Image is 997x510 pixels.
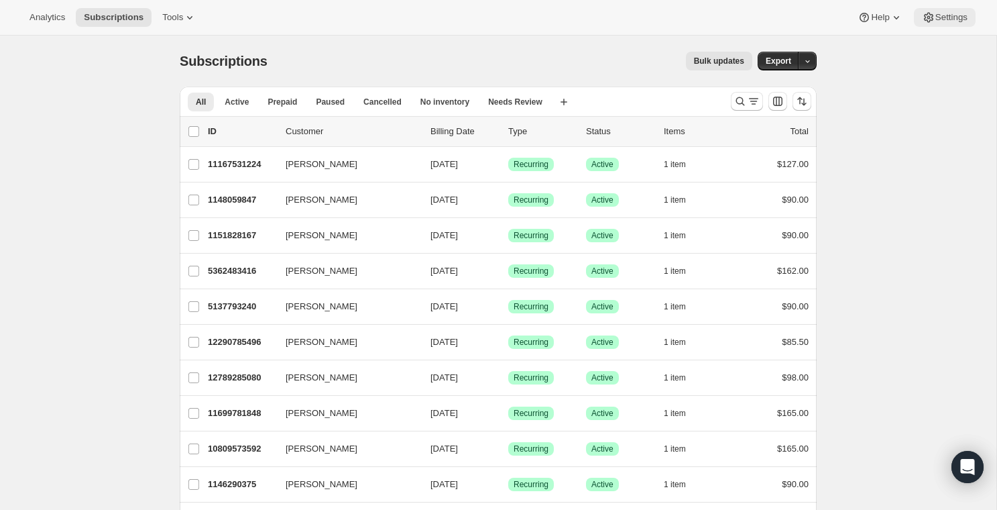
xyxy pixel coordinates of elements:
span: Active [591,266,613,276]
span: [DATE] [430,195,458,205]
span: Recurring [514,337,548,348]
button: 1 item [664,262,701,280]
div: Open Intercom Messenger [951,451,984,483]
button: [PERSON_NAME] [278,260,412,282]
span: $90.00 [782,479,809,489]
p: 5137793240 [208,300,275,313]
span: $90.00 [782,301,809,311]
span: [DATE] [430,479,458,489]
span: Settings [935,12,967,23]
span: Analytics [30,12,65,23]
span: [DATE] [430,159,458,169]
button: 1 item [664,440,701,458]
span: Subscriptions [180,54,268,68]
span: [DATE] [430,372,458,382]
p: 10809573592 [208,442,275,456]
button: Settings [914,8,976,27]
button: Create new view [553,93,575,111]
button: [PERSON_NAME] [278,225,412,246]
button: Subscriptions [76,8,152,27]
button: 1 item [664,333,701,352]
button: Tools [154,8,204,27]
span: 1 item [664,230,686,241]
span: $90.00 [782,230,809,240]
p: 11699781848 [208,407,275,420]
p: 12290785496 [208,336,275,349]
span: Paused [316,97,345,107]
div: IDCustomerBilling DateTypeStatusItemsTotal [208,125,809,138]
span: Subscriptions [84,12,143,23]
button: Bulk updates [686,52,752,70]
span: [PERSON_NAME] [286,300,357,313]
span: [PERSON_NAME] [286,371,357,385]
span: [PERSON_NAME] [286,336,357,349]
span: Active [591,230,613,241]
span: Recurring [514,444,548,454]
span: Active [591,444,613,454]
button: 1 item [664,297,701,316]
p: Billing Date [430,125,497,138]
button: 1 item [664,191,701,209]
p: Status [586,125,653,138]
span: 1 item [664,408,686,419]
span: Active [591,337,613,348]
span: Needs Review [488,97,542,107]
span: $98.00 [782,372,809,382]
span: Cancelled [363,97,402,107]
span: [DATE] [430,444,458,454]
div: 12290785496[PERSON_NAME][DATE]SuccessRecurringSuccessActive1 item$85.50 [208,333,809,352]
span: [DATE] [430,266,458,276]
span: 1 item [664,301,686,312]
p: 12789285080 [208,371,275,385]
p: ID [208,125,275,138]
p: 1146290375 [208,478,275,491]
span: Active [591,479,613,490]
button: [PERSON_NAME] [278,403,412,424]
button: Customize table column order and visibility [768,92,787,111]
span: Recurring [514,230,548,241]
span: [PERSON_NAME] [286,264,357,278]
button: Help [849,8,911,27]
span: Recurring [514,408,548,419]
button: 1 item [664,155,701,174]
span: $85.50 [782,337,809,347]
div: 1146290375[PERSON_NAME][DATE]SuccessRecurringSuccessActive1 item$90.00 [208,475,809,494]
div: 5362483416[PERSON_NAME][DATE]SuccessRecurringSuccessActive1 item$162.00 [208,262,809,280]
button: [PERSON_NAME] [278,438,412,460]
span: [DATE] [430,230,458,240]
button: Export [758,52,799,70]
span: Tools [162,12,183,23]
button: 1 item [664,226,701,245]
span: Bulk updates [694,56,744,66]
span: Active [591,195,613,205]
span: 1 item [664,266,686,276]
span: 1 item [664,444,686,454]
p: 1151828167 [208,229,275,242]
span: 1 item [664,372,686,383]
button: 1 item [664,475,701,494]
span: No inventory [420,97,469,107]
div: 1148059847[PERSON_NAME][DATE]SuccessRecurringSuccessActive1 item$90.00 [208,191,809,209]
span: [PERSON_NAME] [286,158,357,171]
span: 1 item [664,479,686,490]
span: $165.00 [777,408,809,418]
button: [PERSON_NAME] [278,154,412,175]
span: [PERSON_NAME] [286,193,357,207]
button: Search and filter results [731,92,763,111]
span: [DATE] [430,337,458,347]
p: 1148059847 [208,193,275,207]
span: Recurring [514,372,548,383]
button: 1 item [664,404,701,423]
div: Items [664,125,731,138]
span: Active [591,301,613,312]
span: [PERSON_NAME] [286,442,357,456]
button: [PERSON_NAME] [278,331,412,353]
span: 1 item [664,195,686,205]
div: Type [508,125,575,138]
span: [PERSON_NAME] [286,229,357,242]
span: Active [591,408,613,419]
span: [DATE] [430,301,458,311]
div: 5137793240[PERSON_NAME][DATE]SuccessRecurringSuccessActive1 item$90.00 [208,297,809,316]
span: Recurring [514,195,548,205]
span: $127.00 [777,159,809,169]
